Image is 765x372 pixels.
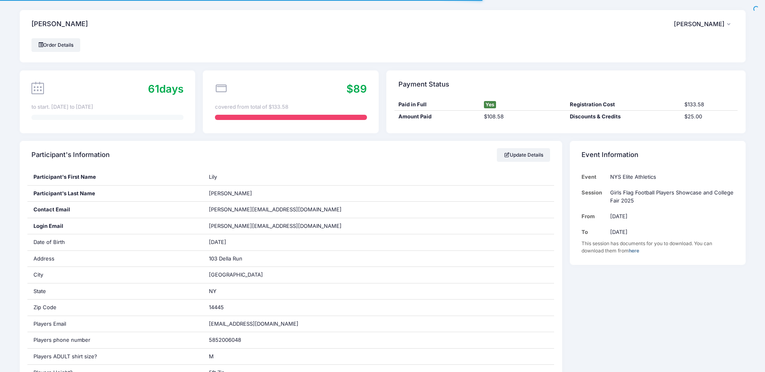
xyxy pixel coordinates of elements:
[209,337,241,343] span: 5852006048
[674,21,725,28] span: [PERSON_NAME]
[209,206,342,213] span: [PERSON_NAME][EMAIL_ADDRESS][DOMAIN_NAME]
[346,83,367,95] span: $89
[566,113,680,121] div: Discounts & Credits
[27,267,203,283] div: City
[31,144,110,167] h4: Participant's Information
[27,349,203,365] div: Players ADULT shirt size?
[31,38,81,52] a: Order Details
[209,190,252,196] span: [PERSON_NAME]
[27,316,203,332] div: Players Email
[606,224,734,240] td: [DATE]
[582,185,606,209] td: Session
[398,73,449,96] h4: Payment Status
[31,13,88,36] h4: [PERSON_NAME]
[209,255,242,262] span: 103 Della Run
[27,186,203,202] div: Participant's Last Name
[215,103,367,111] div: covered from total of $133.58
[582,240,734,254] div: This session has documents for you to download. You can download them from
[582,224,606,240] td: To
[27,234,203,250] div: Date of Birth
[582,209,606,224] td: From
[680,113,738,121] div: $25.00
[629,248,639,254] a: here
[674,15,734,33] button: [PERSON_NAME]
[606,169,734,185] td: NYS Elite Athletics
[209,222,342,230] span: [PERSON_NAME][EMAIL_ADDRESS][DOMAIN_NAME]
[680,101,738,109] div: $133.58
[606,209,734,224] td: [DATE]
[209,353,214,360] span: M
[31,103,183,111] div: to start. [DATE] to [DATE]
[27,251,203,267] div: Address
[394,101,480,109] div: Paid in Full
[480,113,566,121] div: $108.58
[27,169,203,185] div: Participant's First Name
[27,218,203,234] div: Login Email
[497,148,550,162] a: Update Details
[566,101,680,109] div: Registration Cost
[27,202,203,218] div: Contact Email
[209,304,224,310] span: 14445
[209,320,298,327] span: [EMAIL_ADDRESS][DOMAIN_NAME]
[209,271,263,278] span: [GEOGRAPHIC_DATA]
[484,101,496,108] span: Yes
[582,169,606,185] td: Event
[209,239,226,245] span: [DATE]
[27,300,203,316] div: Zip Code
[209,288,217,294] span: NY
[209,174,217,180] span: Lily
[27,283,203,300] div: State
[582,144,638,167] h4: Event Information
[148,83,159,95] span: 61
[394,113,480,121] div: Amount Paid
[148,81,183,97] div: days
[606,185,734,209] td: Girls Flag Football Players Showcase and College Fair 2025
[27,332,203,348] div: Players phone number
